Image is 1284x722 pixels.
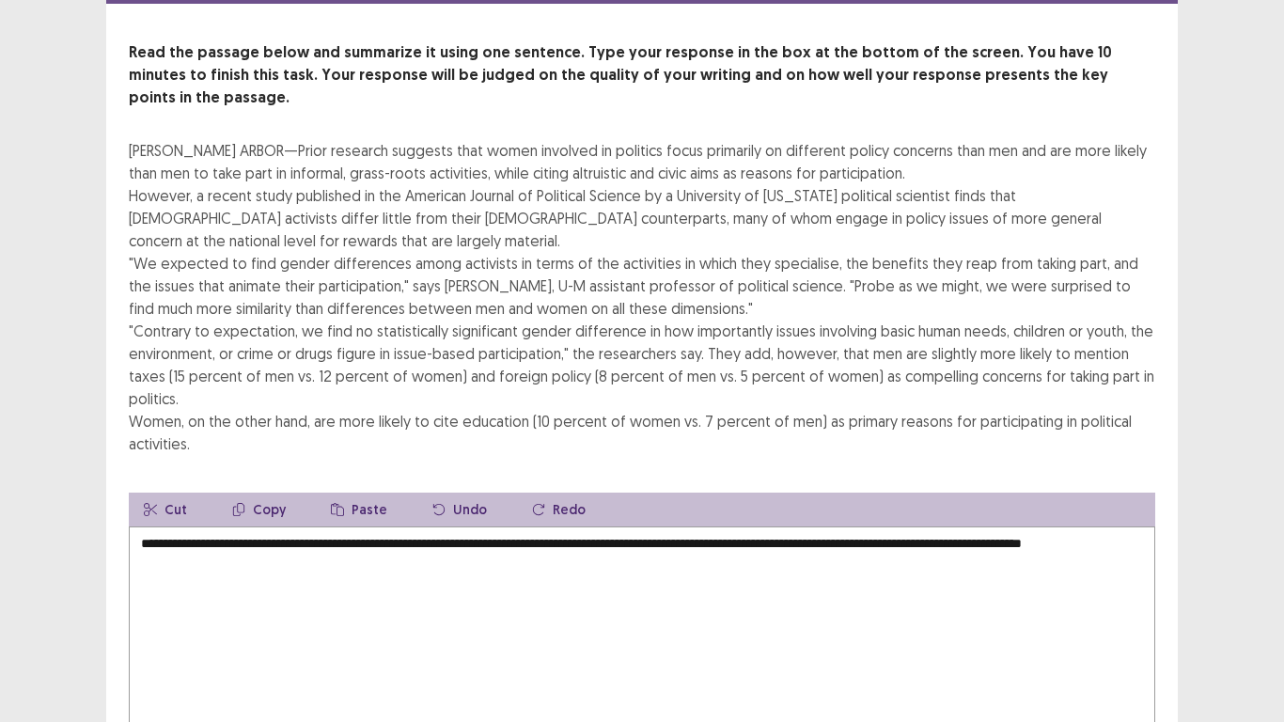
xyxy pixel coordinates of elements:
button: Cut [129,493,202,526]
button: Paste [316,493,402,526]
p: Read the passage below and summarize it using one sentence. Type your response in the box at the ... [129,41,1155,109]
button: Copy [217,493,301,526]
button: Redo [517,493,601,526]
button: Undo [417,493,502,526]
div: [PERSON_NAME] ARBOR—Prior research suggests that women involved in politics focus primarily on di... [129,139,1155,455]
